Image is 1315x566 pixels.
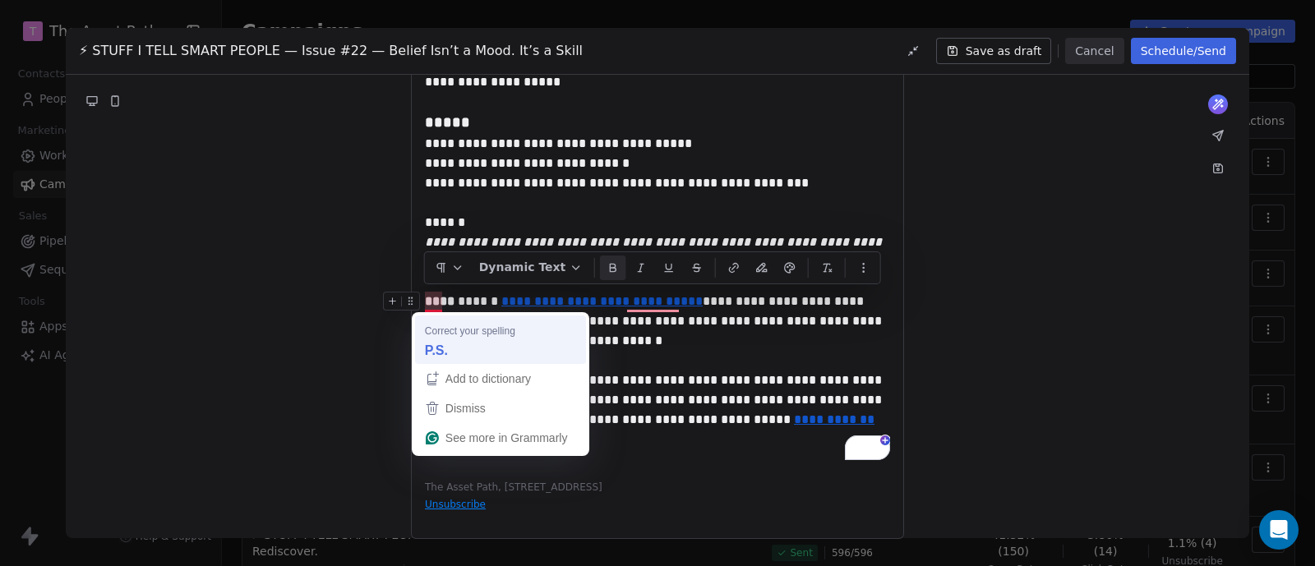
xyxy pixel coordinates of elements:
button: Cancel [1065,38,1124,64]
span: ⚡ STUFF I TELL SMART PEOPLE — Issue #22 — Belief Isn’t a Mood. It’s a Skill [79,41,583,61]
div: Open Intercom Messenger [1259,510,1299,550]
button: Dynamic Text [473,255,589,280]
button: Save as draft [936,38,1052,64]
button: Schedule/Send [1131,38,1236,64]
